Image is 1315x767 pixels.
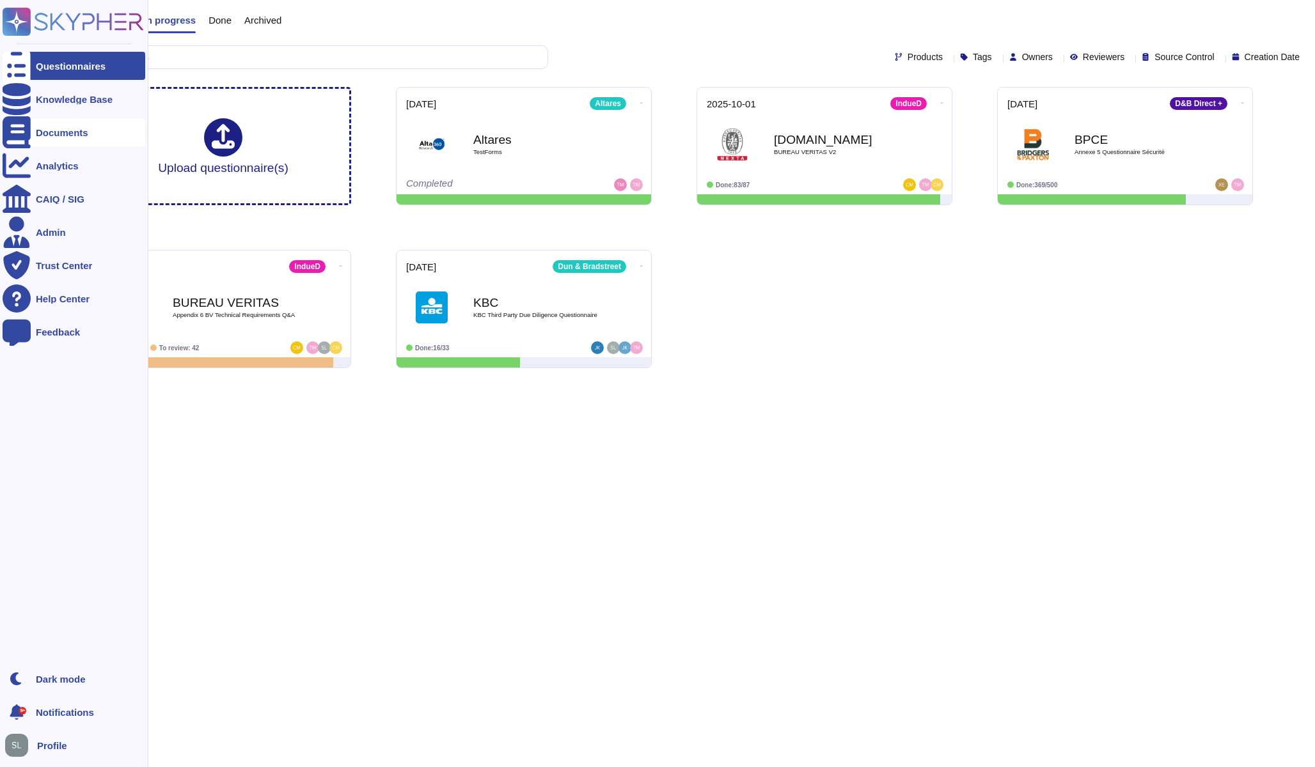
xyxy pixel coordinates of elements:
[3,151,145,180] a: Analytics
[209,15,232,25] span: Done
[158,118,288,174] div: Upload questionnaire(s)
[3,251,145,279] a: Trust Center
[36,95,113,104] div: Knowledge Base
[36,294,90,304] div: Help Center
[1016,182,1058,189] span: Done: 369/500
[473,149,601,155] span: TestForms
[1022,52,1053,61] span: Owners
[1007,99,1037,109] span: [DATE]
[36,161,79,171] div: Analytics
[1154,52,1214,61] span: Source Control
[630,178,643,191] img: user
[36,674,86,684] div: Dark mode
[19,707,26,715] div: 9+
[1170,97,1227,110] div: D&B Direct +
[3,52,145,80] a: Questionnaires
[931,178,943,191] img: user
[36,128,88,137] div: Documents
[3,185,145,213] a: CAIQ / SIG
[774,134,902,146] b: [DOMAIN_NAME]
[973,52,992,61] span: Tags
[3,218,145,246] a: Admin
[3,118,145,146] a: Documents
[306,341,319,354] img: user
[553,260,626,273] div: Dun & Bradstreet
[1017,128,1049,160] img: Logo
[1215,178,1228,191] img: user
[716,128,748,160] img: Logo
[51,46,547,68] input: Search by keywords
[406,262,436,272] span: [DATE]
[1083,52,1124,61] span: Reviewers
[329,341,342,354] img: user
[774,149,902,155] span: BUREAU VERITAS V2
[244,15,281,25] span: Archived
[290,341,303,354] img: user
[473,297,601,309] b: KBC
[173,312,301,318] span: Appendix 6 BV Technical Requirements Q&A
[3,85,145,113] a: Knowledge Base
[590,97,626,110] div: Altares
[607,341,620,354] img: user
[591,341,604,354] img: user
[1245,52,1300,61] span: Creation Date
[707,99,756,109] span: 2025-10-01
[173,297,301,309] b: BUREAU VERITAS
[416,291,448,323] img: Logo
[318,341,331,354] img: user
[36,61,106,71] div: Questionnaires
[473,312,601,318] span: KBC Third Party Due Diligence Questionnaire
[908,52,943,61] span: Products
[37,741,67,750] span: Profile
[36,261,92,270] div: Trust Center
[406,178,563,191] div: Completed
[890,97,927,110] div: IndueD
[406,99,436,109] span: [DATE]
[36,708,94,717] span: Notifications
[143,15,196,25] span: In progress
[289,260,326,273] div: IndueD
[159,345,200,352] span: To review: 42
[1075,134,1202,146] b: BPCE
[473,134,601,146] b: Altares
[614,178,627,191] img: user
[36,194,84,204] div: CAIQ / SIG
[36,327,80,337] div: Feedback
[1075,149,1202,155] span: Annexe 5 Questionnaire Sécurité
[1231,178,1244,191] img: user
[5,734,28,757] img: user
[716,182,750,189] span: Done: 83/87
[3,318,145,346] a: Feedback
[919,178,932,191] img: user
[36,228,66,237] div: Admin
[630,341,643,354] img: user
[3,731,37,759] button: user
[3,284,145,313] a: Help Center
[416,128,448,160] img: Logo
[618,341,631,354] img: user
[903,178,916,191] img: user
[415,345,449,352] span: Done: 16/33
